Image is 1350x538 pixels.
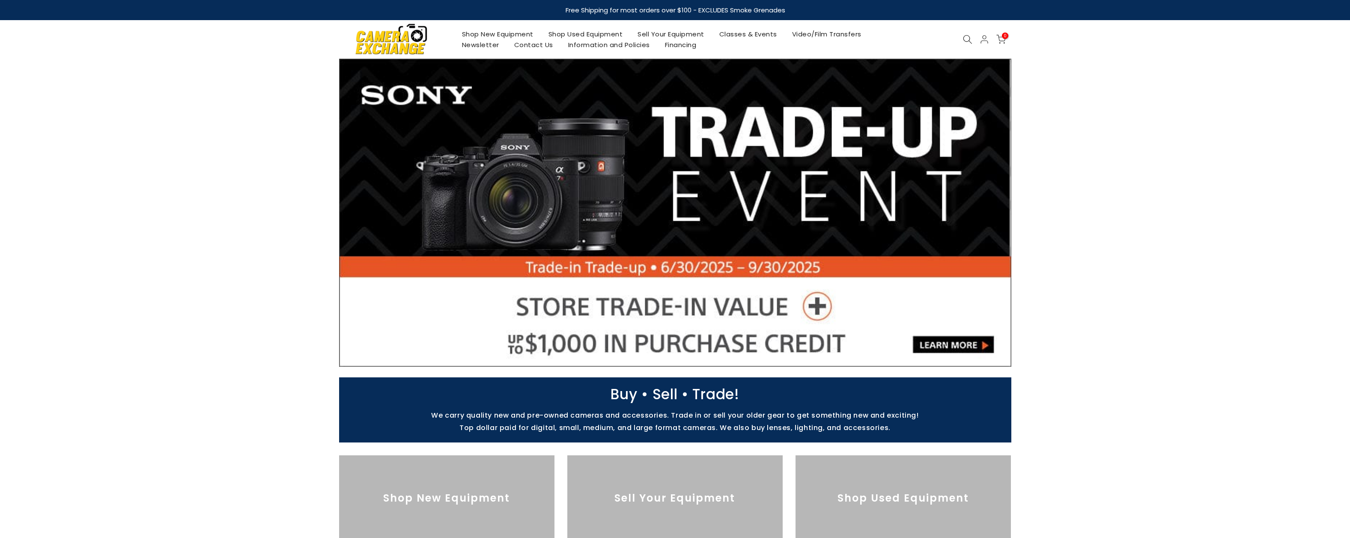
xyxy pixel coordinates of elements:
[335,390,1016,398] p: Buy • Sell • Trade!
[335,411,1016,419] p: We carry quality new and pre-owned cameras and accessories. Trade in or sell your older gear to g...
[630,29,712,39] a: Sell Your Equipment
[712,29,784,39] a: Classes & Events
[507,39,560,50] a: Contact Us
[657,39,704,50] a: Financing
[560,39,657,50] a: Information and Policies
[668,353,673,357] li: Page dot 3
[335,424,1016,432] p: Top dollar paid for digital, small, medium, and large format cameras. We also buy lenses, lightin...
[686,353,691,357] li: Page dot 5
[659,353,664,357] li: Page dot 2
[695,353,700,357] li: Page dot 6
[454,39,507,50] a: Newsletter
[784,29,869,39] a: Video/Film Transfers
[996,35,1006,44] a: 0
[541,29,630,39] a: Shop Used Equipment
[454,29,541,39] a: Shop New Equipment
[1002,33,1008,39] span: 0
[650,353,655,357] li: Page dot 1
[677,353,682,357] li: Page dot 4
[565,6,785,15] strong: Free Shipping for most orders over $100 - EXCLUDES Smoke Grenades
